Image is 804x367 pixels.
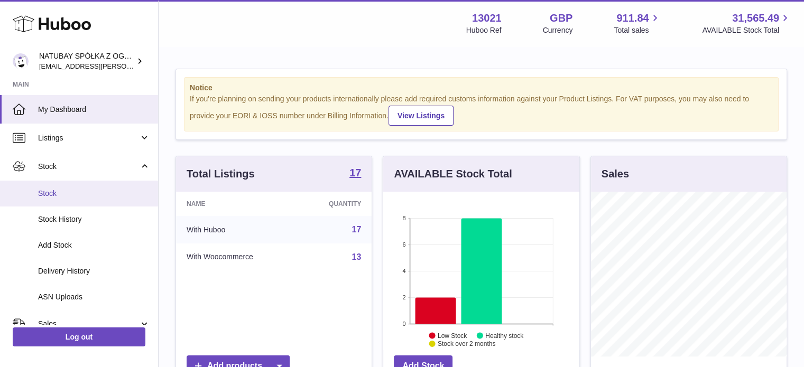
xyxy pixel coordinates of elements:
[438,340,495,347] text: Stock over 2 months
[550,11,572,25] strong: GBP
[614,11,661,35] a: 911.84 Total sales
[39,62,212,70] span: [EMAIL_ADDRESS][PERSON_NAME][DOMAIN_NAME]
[394,167,512,181] h3: AVAILABLE Stock Total
[38,189,150,199] span: Stock
[403,215,406,221] text: 8
[39,51,134,71] div: NATUBAY SPÓŁKA Z OGRANICZONĄ ODPOWIEDZIALNOŚCIĄ
[38,240,150,250] span: Add Stock
[616,11,649,25] span: 911.84
[38,162,139,172] span: Stock
[38,292,150,302] span: ASN Uploads
[38,214,150,224] span: Stock History
[702,11,791,35] a: 31,565.49 AVAILABLE Stock Total
[349,167,361,180] a: 17
[38,319,139,329] span: Sales
[13,327,145,346] a: Log out
[543,25,573,35] div: Currency
[702,25,791,35] span: AVAILABLE Stock Total
[485,332,524,339] text: Healthy stock
[602,167,629,181] h3: Sales
[352,225,362,234] a: 17
[466,25,502,35] div: Huboo Ref
[38,266,150,276] span: Delivery History
[389,106,454,126] a: View Listings
[38,133,139,143] span: Listings
[403,294,406,300] text: 2
[298,192,372,216] th: Quantity
[403,241,406,248] text: 6
[438,332,467,339] text: Low Stock
[349,167,361,178] strong: 17
[187,167,255,181] h3: Total Listings
[190,83,773,93] strong: Notice
[472,11,502,25] strong: 13021
[732,11,779,25] span: 31,565.49
[176,216,298,243] td: With Huboo
[190,94,773,126] div: If you're planning on sending your products internationally please add required customs informati...
[403,321,406,327] text: 0
[403,268,406,274] text: 4
[176,243,298,271] td: With Woocommerce
[13,53,29,69] img: kacper.antkowski@natubay.pl
[614,25,661,35] span: Total sales
[352,252,362,261] a: 13
[38,105,150,115] span: My Dashboard
[176,192,298,216] th: Name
